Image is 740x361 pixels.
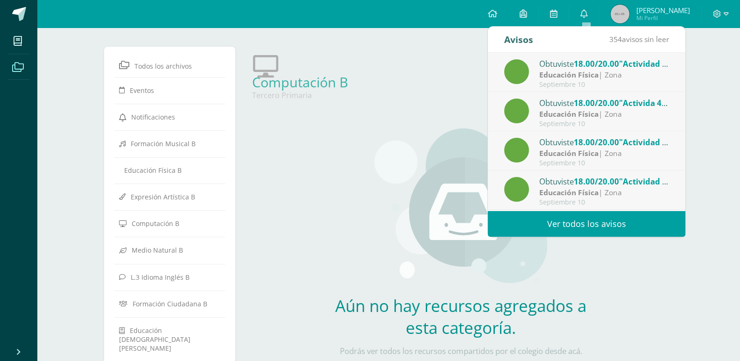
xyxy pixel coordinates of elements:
div: Septiembre 10 [539,120,669,128]
a: Ver todos los avisos [488,211,685,237]
a: Eventos [119,82,221,99]
strong: Educación Física [539,70,599,80]
span: Eventos [130,86,154,95]
span: L.3 Idioma Inglés B [131,272,190,281]
span: Expresión Artística B [131,192,195,201]
span: Formación Musical B [131,139,196,148]
span: "Actividad 5" [619,58,670,69]
span: 18.00/20.00 [574,176,619,187]
a: Computación B [119,215,221,232]
img: stages.png [374,128,547,287]
span: avisos sin leer [609,34,669,44]
span: 18.00/20.00 [574,58,619,69]
a: Formación Musical B [119,135,221,152]
div: Septiembre 10 [539,198,669,206]
a: Todos los archivos [119,57,221,73]
a: Computación B [252,73,348,91]
span: Todos los archivos [134,62,192,71]
div: Obtuviste en [539,175,669,187]
span: Educación [DEMOGRAPHIC_DATA][PERSON_NAME] [119,326,190,353]
div: | Zona [539,70,669,80]
a: Educación [DEMOGRAPHIC_DATA][PERSON_NAME] [119,322,221,356]
span: 18.00/20.00 [574,137,619,148]
span: "Actividad 3" [619,137,670,148]
span: Notificaciones [131,113,175,121]
div: Obtuviste en [539,136,669,148]
div: Avisos [504,27,533,52]
div: | Zona [539,187,669,198]
span: Educación Física B [124,166,182,175]
span: "Actividad 2" [619,176,670,187]
div: Obtuviste en [539,97,669,109]
span: Mi Perfil [636,14,690,22]
div: Septiembre 10 [539,159,669,167]
h2: Aún no hay recursos agregados a esta categoría. [323,295,599,339]
div: Septiembre 10 [539,81,669,89]
span: Computación B [132,219,179,228]
img: 45x45 [611,5,629,23]
a: Notificaciones [119,108,221,125]
span: [PERSON_NAME] [636,6,690,15]
span: 354 [609,34,622,44]
span: "Activida 4" [619,98,668,108]
a: Educación Física B [119,162,221,178]
strong: Educación Física [539,109,599,119]
a: Medio Natural B [119,241,221,258]
span: Medio Natural B [132,246,183,255]
div: Obtuviste en [539,57,669,70]
a: Formación Ciudadana B [119,295,221,312]
a: L.3 Idioma Inglés B [119,269,221,285]
div: Computación B [252,73,670,91]
div: | Zona [539,148,669,159]
div: | Zona [539,109,669,120]
span: Formación Ciudadana B [133,299,207,308]
p: Podrás ver todos los recursos compartidos por el colegio desde acá. [323,346,599,356]
span: 18.00/20.00 [574,98,619,108]
strong: Educación Física [539,187,599,198]
strong: Educación Física [539,148,599,158]
a: Expresión Artística B [119,188,221,205]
